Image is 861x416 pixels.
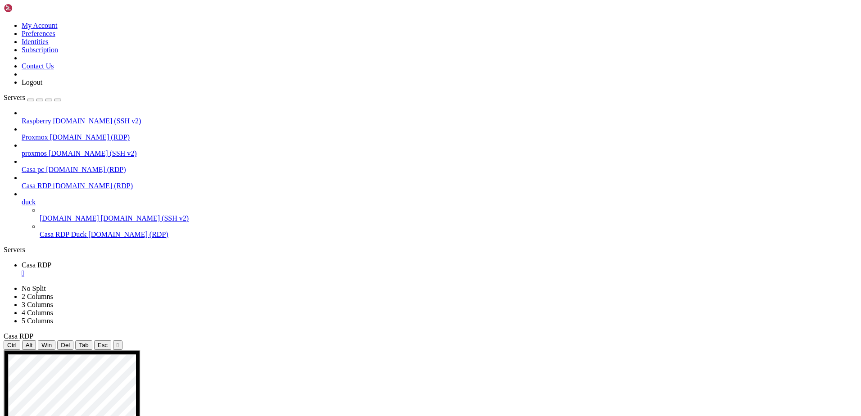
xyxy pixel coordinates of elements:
[22,158,857,174] li: Casa pc [DOMAIN_NAME] (RDP)
[61,342,70,348] span: Del
[22,261,857,277] a: Casa RDP
[49,149,137,157] span: [DOMAIN_NAME] (SSH v2)
[113,340,122,350] button: 
[117,342,119,348] div: 
[57,340,73,350] button: Del
[22,166,857,174] a: Casa pc [DOMAIN_NAME] (RDP)
[88,231,168,238] span: [DOMAIN_NAME] (RDP)
[22,182,857,190] a: Casa RDP [DOMAIN_NAME] (RDP)
[98,342,108,348] span: Esc
[22,261,51,269] span: Casa RDP
[22,285,46,292] a: No Split
[22,133,48,141] span: Proxmox
[4,94,61,101] a: Servers
[75,340,92,350] button: Tab
[40,231,857,239] a: Casa RDP Duck [DOMAIN_NAME] (RDP)
[7,342,17,348] span: Ctrl
[46,166,126,173] span: [DOMAIN_NAME] (RDP)
[22,22,58,29] a: My Account
[22,198,857,206] a: duck
[22,117,857,125] a: Raspberry [DOMAIN_NAME] (SSH v2)
[50,133,130,141] span: [DOMAIN_NAME] (RDP)
[4,94,25,101] span: Servers
[38,340,55,350] button: Win
[22,317,53,325] a: 5 Columns
[40,206,857,222] li: [DOMAIN_NAME] [DOMAIN_NAME] (SSH v2)
[79,342,89,348] span: Tab
[22,269,857,277] a: 
[22,117,51,125] span: Raspberry
[22,149,47,157] span: proxmos
[22,78,42,86] a: Logout
[22,46,58,54] a: Subscription
[40,231,86,238] span: Casa RDP Duck
[22,30,55,37] a: Preferences
[22,38,49,45] a: Identities
[22,301,53,308] a: 3 Columns
[40,214,99,222] span: [DOMAIN_NAME]
[22,174,857,190] li: Casa RDP [DOMAIN_NAME] (RDP)
[22,182,51,190] span: Casa RDP
[22,133,857,141] a: Proxmox [DOMAIN_NAME] (RDP)
[4,4,55,13] img: Shellngn
[22,166,44,173] span: Casa pc
[40,222,857,239] li: Casa RDP Duck [DOMAIN_NAME] (RDP)
[4,340,20,350] button: Ctrl
[94,340,111,350] button: Esc
[4,246,857,254] div: Servers
[40,214,857,222] a: [DOMAIN_NAME] [DOMAIN_NAME] (SSH v2)
[53,182,133,190] span: [DOMAIN_NAME] (RDP)
[22,109,857,125] li: Raspberry [DOMAIN_NAME] (SSH v2)
[22,125,857,141] li: Proxmox [DOMAIN_NAME] (RDP)
[4,332,33,340] span: Casa RDP
[53,117,141,125] span: [DOMAIN_NAME] (SSH v2)
[41,342,52,348] span: Win
[22,141,857,158] li: proxmos [DOMAIN_NAME] (SSH v2)
[22,198,36,206] span: duck
[22,309,53,317] a: 4 Columns
[26,342,33,348] span: Alt
[22,190,857,239] li: duck
[22,293,53,300] a: 2 Columns
[101,214,189,222] span: [DOMAIN_NAME] (SSH v2)
[22,62,54,70] a: Contact Us
[22,149,857,158] a: proxmos [DOMAIN_NAME] (SSH v2)
[22,340,36,350] button: Alt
